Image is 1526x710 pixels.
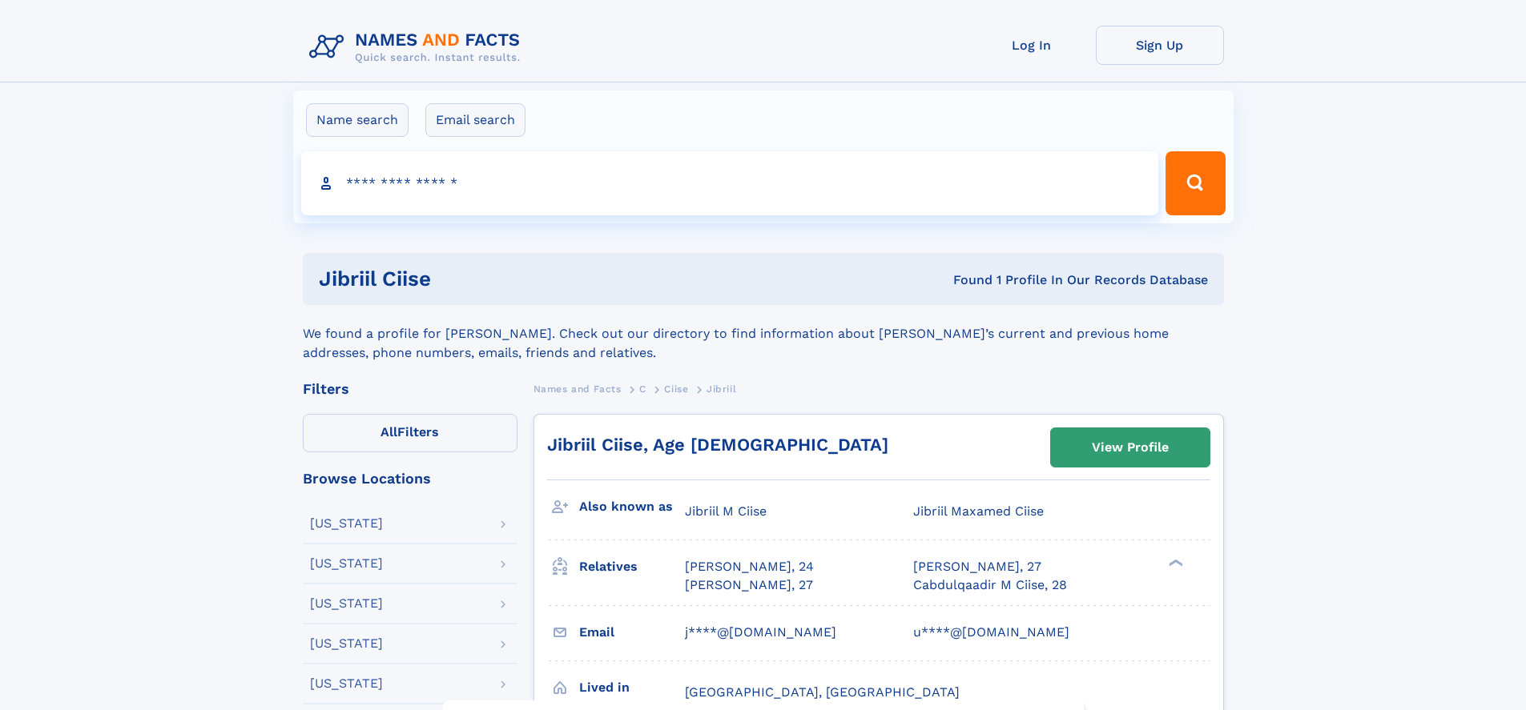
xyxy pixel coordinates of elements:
[664,383,688,395] span: Ciise
[303,26,533,69] img: Logo Names and Facts
[303,382,517,396] div: Filters
[303,305,1224,363] div: We found a profile for [PERSON_NAME]. Check out our directory to find information about [PERSON_N...
[639,383,646,395] span: C
[301,151,1159,215] input: search input
[579,493,685,520] h3: Also known as
[1096,26,1224,65] a: Sign Up
[1051,428,1210,467] a: View Profile
[310,637,383,650] div: [US_STATE]
[303,471,517,486] div: Browse Locations
[685,558,814,576] a: [PERSON_NAME], 24
[913,576,1067,594] a: Cabdulqaadir M Ciise, 28
[685,576,813,594] a: [PERSON_NAME], 27
[913,558,1041,576] a: [PERSON_NAME], 27
[547,435,888,455] a: Jibriil Ciise, Age [DEMOGRAPHIC_DATA]
[664,379,688,399] a: Ciise
[310,677,383,690] div: [US_STATE]
[579,619,685,646] h3: Email
[692,271,1208,289] div: Found 1 Profile In Our Records Database
[306,103,409,137] label: Name search
[579,553,685,580] h3: Relatives
[380,424,397,439] span: All
[533,379,622,399] a: Names and Facts
[707,383,736,395] span: Jibriil
[319,269,692,289] h1: Jibriil Ciise
[1166,151,1225,215] button: Search Button
[685,684,960,700] span: [GEOGRAPHIC_DATA], [GEOGRAPHIC_DATA]
[310,597,383,610] div: [US_STATE]
[303,414,517,452] label: Filters
[425,103,525,137] label: Email search
[639,379,646,399] a: C
[579,674,685,701] h3: Lived in
[685,503,767,519] span: Jibriil M Ciise
[1165,558,1184,568] div: ❯
[1092,429,1169,466] div: View Profile
[310,517,383,530] div: [US_STATE]
[913,503,1044,519] span: Jibriil Maxamed Ciise
[310,557,383,570] div: [US_STATE]
[968,26,1096,65] a: Log In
